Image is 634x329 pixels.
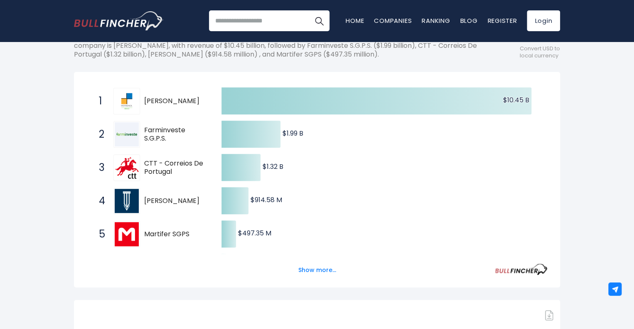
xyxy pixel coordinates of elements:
span: [PERSON_NAME] [144,97,207,106]
a: Login [527,10,560,31]
text: $914.58 M [251,195,282,205]
img: Farminveste S.G.P.S. [115,122,139,146]
span: 3 [95,161,103,175]
a: Go to homepage [74,11,163,30]
a: Ranking [422,16,450,25]
text: $10.45 B [503,95,529,105]
img: CTT - Correios De Portugal [115,157,139,178]
span: 4 [95,194,103,208]
p: The following shows the ranking of the largest Portuguese companies by revenue(TTM). The top-rank... [74,33,485,59]
span: 2 [95,127,103,141]
span: Convert USD to local currency [520,45,560,59]
a: Companies [374,16,412,25]
text: $497.35 M [238,228,271,238]
a: Blog [460,16,477,25]
a: Register [487,16,517,25]
span: 1 [95,94,103,108]
img: Martifer SGPS [115,222,139,246]
span: Martifer SGPS [144,230,207,239]
img: Bullfincher logo [74,11,164,30]
button: Search [309,10,329,31]
span: Farminveste S.G.P.S. [144,126,207,143]
text: $1.32 B [263,162,283,171]
span: 5 [95,227,103,241]
img: Teixeira Duarte [115,189,139,213]
text: $1.99 B [283,129,303,138]
button: Show more... [293,263,341,277]
img: Mota-Engil [115,89,139,113]
a: Home [346,16,364,25]
span: CTT - Correios De Portugal [144,159,207,177]
span: [PERSON_NAME] [144,197,207,205]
